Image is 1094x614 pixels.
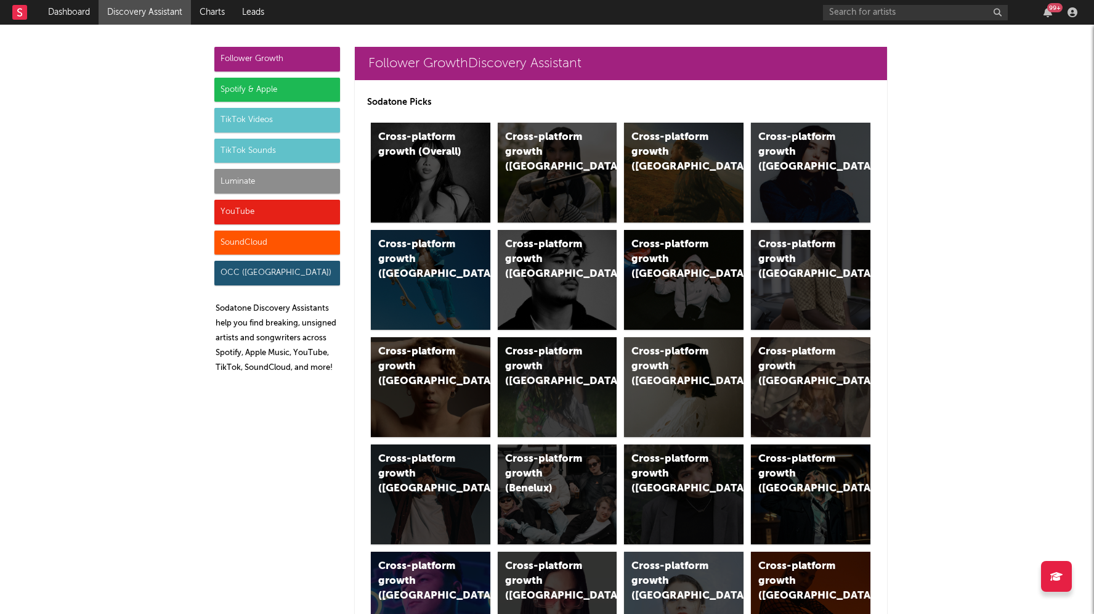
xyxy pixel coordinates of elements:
a: Cross-platform growth ([GEOGRAPHIC_DATA]) [624,444,744,544]
a: Cross-platform growth ([GEOGRAPHIC_DATA]) [624,337,744,437]
div: Cross-platform growth ([GEOGRAPHIC_DATA]) [758,237,842,282]
a: Cross-platform growth ([GEOGRAPHIC_DATA]) [498,337,617,437]
a: Cross-platform growth (Overall) [371,123,490,223]
a: Cross-platform growth (Benelux) [498,444,617,544]
div: SoundCloud [214,231,340,255]
a: Cross-platform growth ([GEOGRAPHIC_DATA]) [624,123,744,223]
button: 99+ [1043,7,1052,17]
a: Cross-platform growth ([GEOGRAPHIC_DATA]) [751,444,870,544]
div: Cross-platform growth (Overall) [378,130,462,160]
a: Cross-platform growth ([GEOGRAPHIC_DATA]) [371,337,490,437]
div: Cross-platform growth ([GEOGRAPHIC_DATA]) [378,452,462,496]
a: Cross-platform growth ([GEOGRAPHIC_DATA]) [371,444,490,544]
a: Cross-platform growth ([GEOGRAPHIC_DATA]) [751,337,870,437]
a: Follower GrowthDiscovery Assistant [355,47,887,80]
div: Cross-platform growth ([GEOGRAPHIC_DATA]) [631,130,715,174]
a: Cross-platform growth ([GEOGRAPHIC_DATA]) [751,123,870,223]
div: Cross-platform growth ([GEOGRAPHIC_DATA]) [631,345,715,389]
a: Cross-platform growth ([GEOGRAPHIC_DATA]) [751,230,870,330]
input: Search for artists [823,5,1008,20]
div: Cross-platform growth ([GEOGRAPHIC_DATA]) [378,559,462,604]
a: Cross-platform growth ([GEOGRAPHIC_DATA]) [371,230,490,330]
a: Cross-platform growth ([GEOGRAPHIC_DATA]) [498,230,617,330]
p: Sodatone Discovery Assistants help you find breaking, unsigned artists and songwriters across Spo... [216,301,340,375]
div: Cross-platform growth ([GEOGRAPHIC_DATA]/GSA) [631,237,715,282]
div: Cross-platform growth ([GEOGRAPHIC_DATA]) [758,559,842,604]
div: Cross-platform growth ([GEOGRAPHIC_DATA]) [631,559,715,604]
div: Cross-platform growth ([GEOGRAPHIC_DATA]) [505,345,589,389]
div: TikTok Sounds [214,139,340,163]
a: Cross-platform growth ([GEOGRAPHIC_DATA]/GSA) [624,230,744,330]
div: Cross-platform growth ([GEOGRAPHIC_DATA]) [631,452,715,496]
div: Luminate [214,169,340,194]
div: YouTube [214,200,340,224]
div: Follower Growth [214,47,340,72]
div: Cross-platform growth ([GEOGRAPHIC_DATA]) [505,237,589,282]
div: Spotify & Apple [214,78,340,102]
div: Cross-platform growth ([GEOGRAPHIC_DATA]) [378,345,462,389]
a: Cross-platform growth ([GEOGRAPHIC_DATA]) [498,123,617,223]
div: 99 + [1047,3,1063,12]
div: Cross-platform growth ([GEOGRAPHIC_DATA]) [505,559,589,604]
div: Cross-platform growth ([GEOGRAPHIC_DATA]) [378,237,462,282]
div: Cross-platform growth ([GEOGRAPHIC_DATA]) [505,130,589,174]
div: Cross-platform growth (Benelux) [505,452,589,496]
p: Sodatone Picks [367,95,875,110]
div: OCC ([GEOGRAPHIC_DATA]) [214,261,340,285]
div: TikTok Videos [214,108,340,133]
div: Cross-platform growth ([GEOGRAPHIC_DATA]) [758,130,842,174]
div: Cross-platform growth ([GEOGRAPHIC_DATA]) [758,345,842,389]
div: Cross-platform growth ([GEOGRAPHIC_DATA]) [758,452,842,496]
